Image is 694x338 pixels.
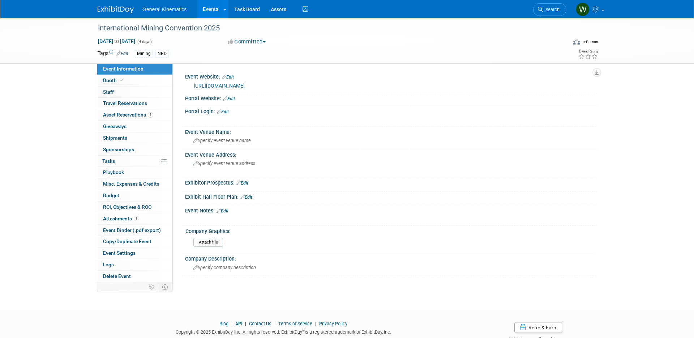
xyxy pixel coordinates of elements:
[103,181,159,187] span: Misc. Expenses & Credits
[103,112,153,118] span: Asset Reservations
[97,190,172,201] a: Budget
[95,22,556,35] div: International Mining Convention 2025
[103,123,127,129] span: Giveaways
[97,213,172,224] a: Attachments1
[185,106,596,115] div: Portal Login:
[97,86,172,98] a: Staff
[235,321,242,326] a: API
[185,226,593,235] div: Company Graphics:
[97,98,172,109] a: Travel Reservations
[103,193,119,198] span: Budget
[217,208,228,214] a: Edit
[97,271,172,282] a: Delete Event
[193,161,255,166] span: Specify event venue address
[185,177,596,187] div: Exhibitor Prospectus:
[185,149,596,159] div: Event Venue Address:
[116,51,128,56] a: Edit
[97,132,172,144] a: Shipments
[142,7,187,12] span: General Kinematics
[103,77,125,83] span: Booth
[514,322,562,333] a: Refer & Earn
[194,83,245,89] a: [URL][DOMAIN_NAME]
[98,6,134,13] img: ExhibitDay
[98,50,128,58] td: Tags
[135,50,153,58] div: Mining
[103,238,151,244] span: Copy/Duplicate Event
[155,50,169,58] div: NBD
[578,50,598,53] div: Event Rating
[193,265,256,270] span: Specify company description
[97,236,172,247] a: Copy/Duplicate Event
[134,216,139,221] span: 1
[103,100,147,106] span: Travel Reservations
[230,321,234,326] span: |
[240,195,252,200] a: Edit
[103,273,131,279] span: Delete Event
[103,135,127,141] span: Shipments
[524,38,598,48] div: Event Format
[236,181,248,186] a: Edit
[158,282,173,292] td: Toggle Event Tabs
[103,66,143,72] span: Event Information
[226,38,269,46] button: Committed
[103,262,114,267] span: Logs
[97,109,172,121] a: Asset Reservations1
[97,75,172,86] a: Booth
[103,89,114,95] span: Staff
[137,39,152,44] span: (4 days)
[185,71,596,81] div: Event Website:
[97,248,172,259] a: Event Settings
[219,321,228,326] a: Blog
[581,39,598,45] div: In-Person
[185,127,596,136] div: Event Venue Name:
[302,329,305,333] sup: ®
[313,321,318,326] span: |
[97,121,172,132] a: Giveaways
[185,205,596,215] div: Event Notes:
[223,96,235,101] a: Edit
[273,321,277,326] span: |
[97,259,172,270] a: Logs
[319,321,347,326] a: Privacy Policy
[145,282,158,292] td: Personalize Event Tab Strip
[278,321,312,326] a: Terms of Service
[573,39,580,45] img: Format-Inperson.png
[98,327,469,335] div: Copyright © 2025 ExhibitDay, Inc. All rights reserved. ExhibitDay is a registered trademark of Ex...
[576,3,590,16] img: Whitney Swanson
[103,147,134,152] span: Sponsorships
[185,93,596,102] div: Portal Website:
[120,78,124,82] i: Booth reservation complete
[193,138,251,143] span: Specify event venue name
[113,38,120,44] span: to
[148,112,153,118] span: 1
[103,250,136,256] span: Event Settings
[103,227,161,233] span: Event Binder (.pdf export)
[97,202,172,213] a: ROI, Objectives & ROO
[217,109,229,114] a: Edit
[222,75,234,80] a: Edit
[98,38,136,45] span: [DATE] [DATE]
[103,216,139,221] span: Attachments
[103,204,151,210] span: ROI, Objectives & ROO
[249,321,271,326] a: Contact Us
[185,191,596,201] div: Exhibit Hall Floor Plan:
[97,144,172,155] a: Sponsorships
[97,156,172,167] a: Tasks
[533,3,566,16] a: Search
[243,321,248,326] span: |
[103,169,124,175] span: Playbook
[102,158,115,164] span: Tasks
[97,178,172,190] a: Misc. Expenses & Credits
[185,253,596,262] div: Company Description:
[97,225,172,236] a: Event Binder (.pdf export)
[97,63,172,75] a: Event Information
[97,167,172,178] a: Playbook
[543,7,560,12] span: Search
